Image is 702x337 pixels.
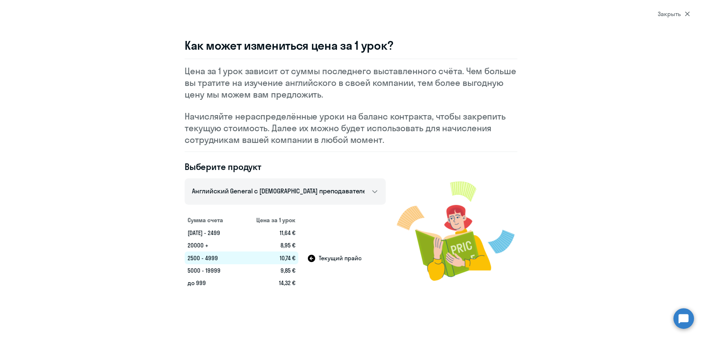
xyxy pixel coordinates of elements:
[185,264,239,277] td: 5000 - 19999
[185,251,239,264] td: 2500 - 4999
[185,239,239,251] td: 20000 +
[185,65,517,100] p: Цена за 1 урок зависит от суммы последнего выставленного счёта. Чем больше вы тратите на изучение...
[185,110,517,145] p: Начисляйте нераспределённые уроки на баланс контракта, чтобы закрепить текущую стоимость. Далее и...
[239,277,298,289] td: 14,32 €
[658,10,690,18] div: Закрыть
[185,213,239,227] th: Сумма счета
[239,239,298,251] td: 8,95 €
[239,264,298,277] td: 9,85 €
[239,251,298,264] td: 10,74 €
[185,227,239,239] td: [DATE] - 2499
[185,161,386,173] h4: Выберите продукт
[239,213,298,227] th: Цена за 1 урок
[185,277,239,289] td: до 999
[185,38,517,53] h3: Как может измениться цена за 1 урок?
[239,227,298,239] td: 11,64 €
[298,251,386,264] td: Текущий прайс
[397,173,517,289] img: modal-image.png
